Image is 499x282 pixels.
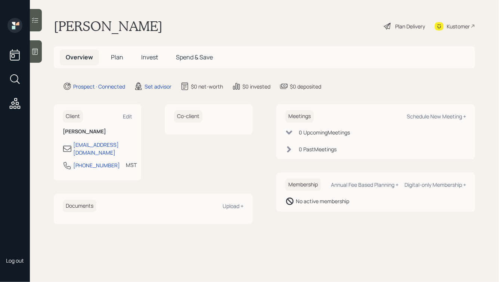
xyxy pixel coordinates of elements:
[111,53,123,61] span: Plan
[6,257,24,264] div: Log out
[395,22,425,30] div: Plan Delivery
[73,83,125,90] div: Prospect · Connected
[7,233,22,248] img: hunter_neumayer.jpg
[66,53,93,61] span: Overview
[299,145,337,153] div: 0 Past Meeting s
[405,181,466,188] div: Digital-only Membership +
[407,113,466,120] div: Schedule New Meeting +
[223,202,244,210] div: Upload +
[285,179,321,191] h6: Membership
[63,128,132,135] h6: [PERSON_NAME]
[174,110,202,123] h6: Co-client
[296,197,349,205] div: No active membership
[145,83,171,90] div: Set advisor
[73,141,132,157] div: [EMAIL_ADDRESS][DOMAIN_NAME]
[63,110,83,123] h6: Client
[331,181,399,188] div: Annual Fee Based Planning +
[54,18,162,34] h1: [PERSON_NAME]
[447,22,470,30] div: Kustomer
[141,53,158,61] span: Invest
[299,128,350,136] div: 0 Upcoming Meeting s
[126,161,137,169] div: MST
[191,83,223,90] div: $0 net-worth
[63,200,96,212] h6: Documents
[176,53,213,61] span: Spend & Save
[290,83,321,90] div: $0 deposited
[123,113,132,120] div: Edit
[242,83,270,90] div: $0 invested
[285,110,314,123] h6: Meetings
[73,161,120,169] div: [PHONE_NUMBER]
